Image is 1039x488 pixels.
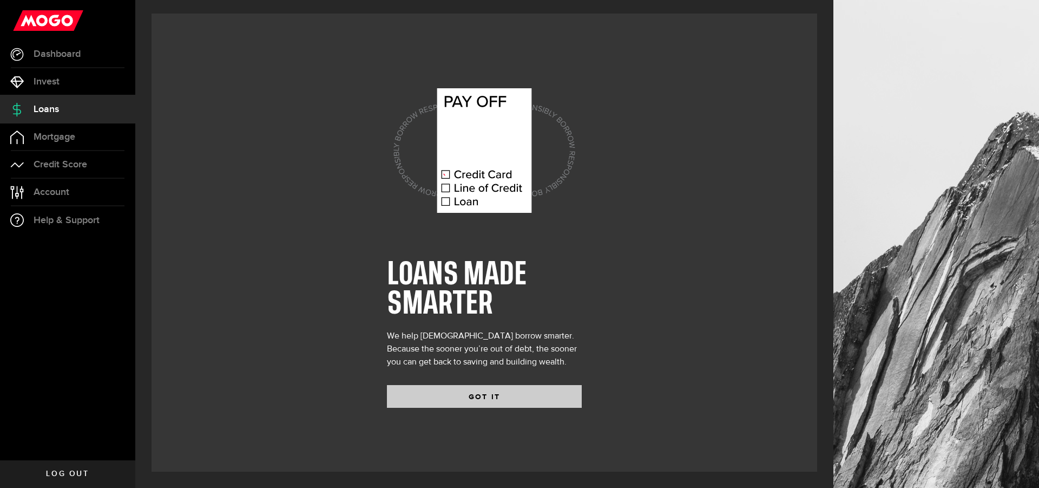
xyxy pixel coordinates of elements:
[34,77,60,87] span: Invest
[387,330,582,369] div: We help [DEMOGRAPHIC_DATA] borrow smarter. Because the sooner you’re out of debt, the sooner you ...
[9,4,41,37] button: Open LiveChat chat widget
[387,385,582,408] button: GOT IT
[34,105,59,114] span: Loans
[387,261,582,319] h1: LOANS MADE SMARTER
[46,470,89,478] span: Log out
[34,216,100,225] span: Help & Support
[34,132,75,142] span: Mortgage
[34,187,69,197] span: Account
[34,49,81,59] span: Dashboard
[34,160,87,170] span: Credit Score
